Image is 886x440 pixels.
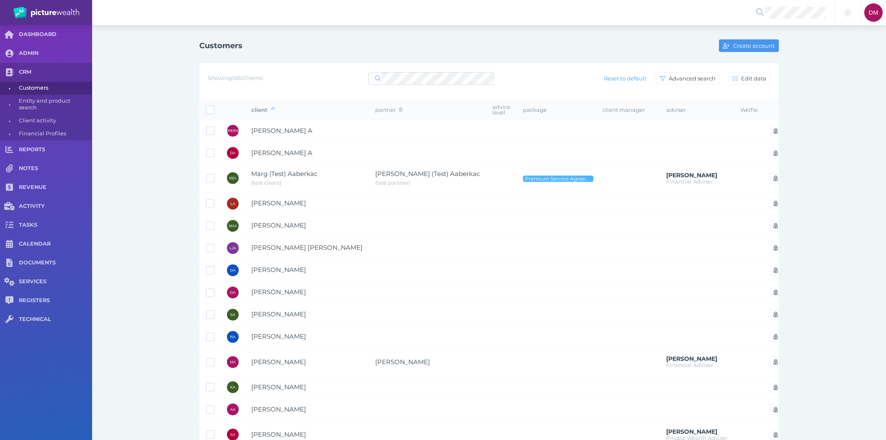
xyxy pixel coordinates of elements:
[227,147,239,159] div: Dahlan A
[227,125,239,137] div: Jackson A
[731,42,778,49] span: Create account
[229,224,237,228] span: MAA
[251,383,306,391] span: Kerry Abbott
[770,148,781,158] button: Open user's account in Portal
[19,82,89,95] span: Customers
[251,127,312,135] span: Jackson A
[770,265,781,275] button: Open user's account in Portal
[525,176,592,182] span: Premium Service Agreement - Ongoing
[19,203,92,210] span: ACTIVITY
[227,198,239,210] div: Lars Aarekol
[230,335,236,339] span: RA
[770,331,781,342] button: Open user's account in Portal
[770,430,781,440] button: Open user's account in Portal
[251,179,281,186] span: test client
[230,268,236,272] span: DA
[666,362,713,368] span: Financial Adviser
[666,355,717,362] span: Brad Bond
[230,202,235,206] span: LA
[770,198,781,209] button: Open user's account in Portal
[251,358,306,366] span: Mike Abbott
[227,381,239,393] div: Kerry Abbott
[734,100,764,120] th: Welfie
[666,171,717,179] span: Grant Teakle
[600,75,650,82] span: Reset to default
[19,259,92,267] span: DOCUMENTS
[251,430,306,438] span: Samuel Abbott
[230,432,235,437] span: SA
[251,221,306,229] span: Mustafa Al Abbasi
[251,170,317,178] span: Marg (Test) Aaberkac
[19,69,92,76] span: CRM
[227,172,239,184] div: Marg (Test) Aaberkac
[19,165,92,172] span: NOTES
[230,407,235,412] span: AA
[719,39,779,52] button: Create account
[251,405,306,413] span: Angela Abbott
[19,127,89,140] span: Financial Profiles
[869,9,878,16] span: DM
[230,385,235,389] span: KA
[660,100,734,120] th: adviser
[229,246,236,250] span: LJA
[230,313,235,317] span: SA
[19,31,92,38] span: DASHBOARD
[251,243,363,251] span: Lee John Abbiss
[375,358,430,366] span: Jennifer Abbott
[227,220,239,232] div: Mustafa Al Abbasi
[227,356,239,368] div: Mike Abbott
[227,404,239,415] div: Angela Abbott
[19,278,92,285] span: SERVICES
[251,266,306,274] span: Dale Abblitt
[19,297,92,304] span: REGISTERS
[251,332,306,340] span: Reg Abbott
[19,222,92,229] span: TASKS
[19,114,89,127] span: Client activity
[666,428,717,435] span: Gareth Healy
[230,151,236,155] span: DA
[208,75,263,81] span: Showing 16657 items
[739,75,770,82] span: Edit data
[19,241,92,248] span: CALENDAR
[517,100,596,120] th: package
[227,242,239,254] div: Lee John Abbiss
[728,72,770,85] button: Edit data
[770,404,781,415] button: Open user's account in Portal
[19,95,89,114] span: Entity and product search
[667,75,719,82] span: Advanced search
[230,290,236,295] span: DA
[251,199,306,207] span: Lars Aarekol
[375,179,410,186] span: test partner
[19,146,92,153] span: REPORTS
[375,170,480,178] span: William (Test) Aaberkac
[229,176,236,180] span: M(A
[596,100,660,120] th: client manager
[227,129,259,133] span: [PERSON_NAME]
[486,100,517,120] th: advice level
[19,316,92,323] span: TECHNICAL
[864,3,883,22] div: Dee Molloy
[13,7,79,18] img: PW
[199,41,242,50] h1: Customers
[600,72,651,85] button: Reset to default
[656,72,720,85] button: Advanced search
[770,173,781,184] button: Open user's account in Portal
[227,287,239,298] div: Damien Abbott
[251,310,306,318] span: Simone Abbott
[230,360,236,364] span: MA
[770,287,781,298] button: Open user's account in Portal
[227,264,239,276] div: Dale Abblitt
[19,50,92,57] span: ADMIN
[770,309,781,320] button: Open user's account in Portal
[251,149,312,157] span: Dahlan A
[19,184,92,191] span: REVENUE
[770,220,781,231] button: Open user's account in Portal
[251,288,306,296] span: Damien Abbott
[375,106,402,113] span: partner
[770,126,781,136] button: Open user's account in Portal
[770,382,781,393] button: Open user's account in Portal
[770,357,781,367] button: Open user's account in Portal
[227,331,239,343] div: Reg Abbott
[770,243,781,253] button: Open user's account in Portal
[251,106,275,113] span: client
